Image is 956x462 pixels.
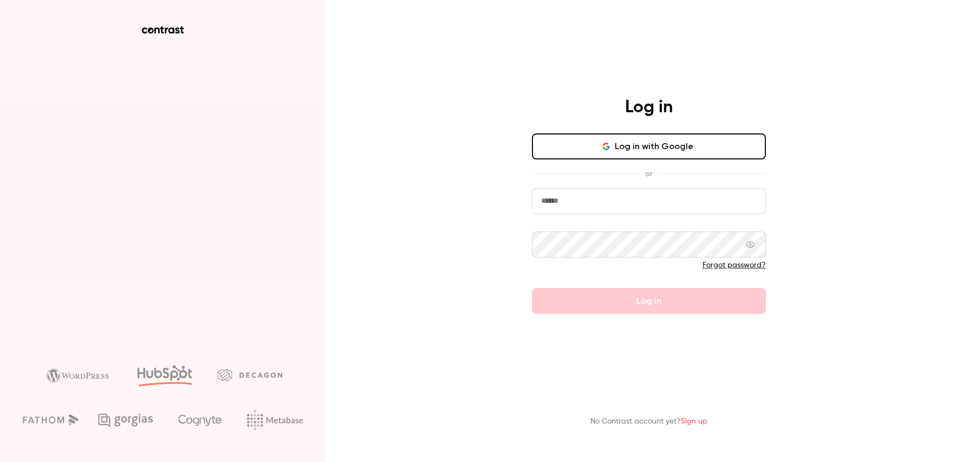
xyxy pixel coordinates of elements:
[532,133,766,159] button: Log in with Google
[625,97,673,118] h4: Log in
[681,418,707,425] a: Sign up
[217,369,282,381] img: decagon
[703,261,766,269] a: Forgot password?
[590,416,707,427] p: No Contrast account yet?
[640,168,658,179] span: or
